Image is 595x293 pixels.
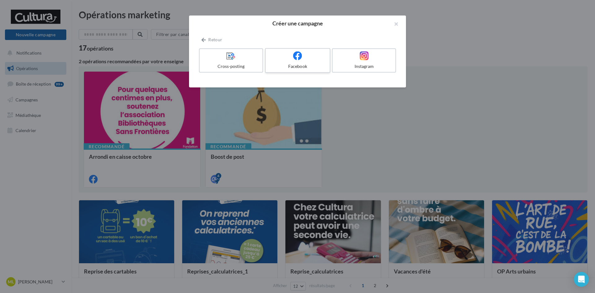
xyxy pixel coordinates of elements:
h2: Créer une campagne [199,20,396,26]
button: Retour [199,36,225,43]
div: Cross-posting [202,63,260,69]
div: Instagram [335,63,393,69]
div: Open Intercom Messenger [574,272,589,287]
div: Facebook [268,63,327,69]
